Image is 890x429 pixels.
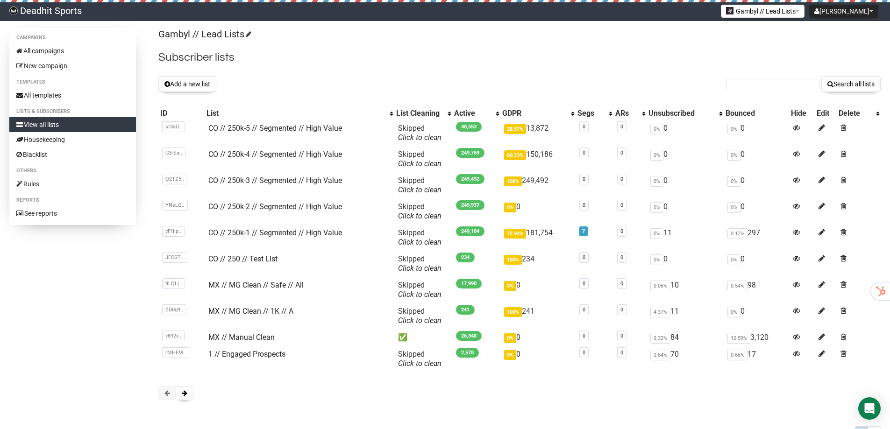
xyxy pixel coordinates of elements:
[620,350,623,356] a: 0
[162,226,185,237] span: vFHlp..
[724,329,789,346] td: 3,120
[162,331,185,341] span: v892x..
[9,58,136,73] a: New campaign
[500,225,576,251] td: 181,754
[650,254,663,265] span: 0%
[647,251,724,277] td: 0
[724,251,789,277] td: 0
[727,124,740,134] span: 0%
[398,185,441,194] a: Click to clean
[208,281,304,289] a: MX // MG Clean // Safe // All
[456,200,484,210] span: 249,937
[9,106,136,117] li: Lists & subscribers
[158,76,216,92] button: Add a new list
[650,176,663,187] span: 0%
[456,348,479,358] span: 2,578
[9,147,136,162] a: Blacklist
[620,307,623,313] a: 0
[208,350,285,359] a: 1 // Engaged Prospects
[162,278,185,289] span: 9LQLj..
[9,77,136,88] li: Templates
[504,176,522,186] span: 100%
[809,5,878,18] button: [PERSON_NAME]
[724,120,789,146] td: 0
[821,76,881,92] button: Search all lists
[721,5,805,18] button: Gambyl // Lead Lists
[724,277,789,303] td: 98
[9,117,136,132] a: View all lists
[647,172,724,198] td: 0
[727,254,740,265] span: 0%
[398,238,441,246] a: Click to clean
[500,198,576,225] td: 0
[452,107,500,120] th: Active: No sort applied, activate to apply an ascending sort
[160,109,203,118] div: ID
[817,109,835,118] div: Edit
[398,202,441,220] span: Skipped
[208,333,275,342] a: MX // Manual Clean
[500,146,576,172] td: 150,186
[158,28,250,40] a: Gambyl // Lead Lists
[504,255,522,265] span: 100%
[208,202,342,211] a: CO // 250k-2 // Segmented // High Value
[398,316,441,325] a: Click to clean
[398,133,441,142] a: Click to clean
[650,202,663,213] span: 0%
[208,124,342,133] a: CO // 250k-5 // Segmented // High Value
[647,146,724,172] td: 0
[500,120,576,146] td: 13,872
[727,333,750,344] span: 10.59%
[839,109,871,118] div: Delete
[9,206,136,221] a: See reports
[727,350,748,360] span: 0.66%
[615,109,637,118] div: ARs
[647,107,724,120] th: Unsubscribed: No sort applied, activate to apply an ascending sort
[456,122,482,132] span: 48,553
[620,150,623,156] a: 0
[456,305,475,315] span: 241
[9,88,136,103] a: All templates
[162,200,188,211] span: YNsLQ..
[789,107,815,120] th: Hide: No sort applied, sorting is disabled
[208,176,342,185] a: CO // 250k-3 // Segmented // High Value
[583,281,585,287] a: 0
[582,228,585,234] a: 7
[398,290,441,299] a: Click to clean
[162,347,189,358] span: rMHEM..
[613,107,647,120] th: ARs: No sort applied, activate to apply an ascending sort
[620,281,623,287] a: 0
[162,174,187,184] span: Q2TZ5..
[650,124,663,134] span: 0%
[791,109,813,118] div: Hide
[583,350,585,356] a: 0
[9,176,136,191] a: Rules
[647,120,724,146] td: 0
[398,159,441,168] a: Click to clean
[456,226,484,236] span: 249,184
[724,225,789,251] td: 297
[162,304,186,315] span: ZD0q9..
[394,329,452,346] td: ✅
[398,176,441,194] span: Skipped
[583,124,585,130] a: 0
[158,49,881,66] h2: Subscriber lists
[504,229,526,239] span: 72.94%
[647,198,724,225] td: 0
[398,350,441,368] span: Skipped
[727,281,748,291] span: 0.54%
[9,165,136,176] li: Others
[398,307,441,325] span: Skipped
[456,174,484,184] span: 249,492
[727,228,748,239] span: 0.12%
[398,150,441,168] span: Skipped
[648,109,714,118] div: Unsubscribed
[205,107,394,120] th: List: No sort applied, activate to apply an ascending sort
[724,303,789,329] td: 0
[650,228,663,239] span: 0%
[398,254,441,273] span: Skipped
[500,329,576,346] td: 0
[858,397,881,420] div: Open Intercom Messenger
[837,107,881,120] th: Delete: No sort applied, activate to apply an ascending sort
[398,211,441,220] a: Click to clean
[500,277,576,303] td: 0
